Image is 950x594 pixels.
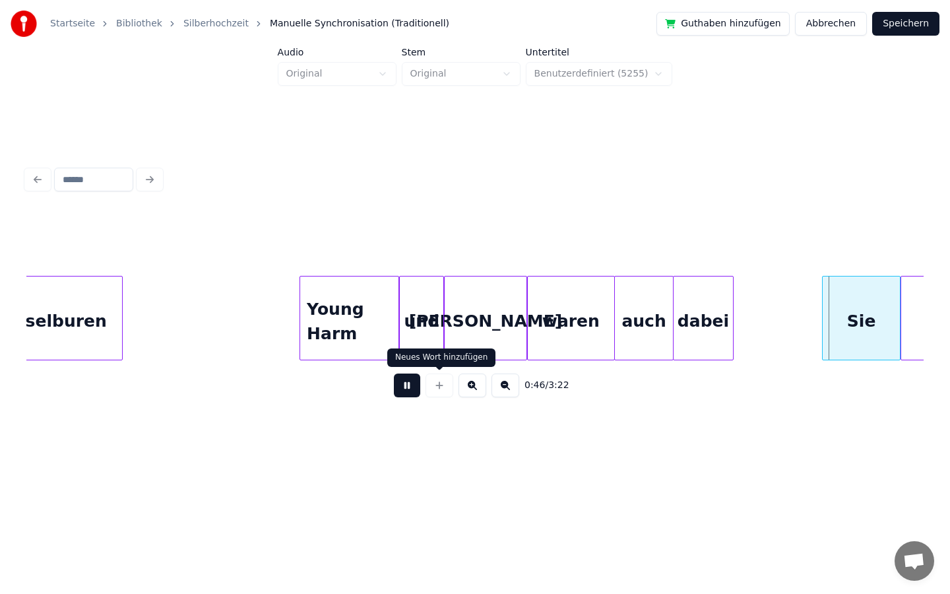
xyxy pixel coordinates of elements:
button: Abbrechen [795,12,867,36]
a: Bibliothek [116,17,162,30]
label: Untertitel [526,48,673,57]
span: 0:46 [524,379,545,392]
label: Stem [402,48,521,57]
div: / [524,379,556,392]
div: Chat öffnen [895,541,934,581]
nav: breadcrumb [50,17,449,30]
span: Manuelle Synchronisation (Traditionell) [270,17,449,30]
a: Silberhochzeit [183,17,249,30]
label: Audio [278,48,396,57]
a: Startseite [50,17,95,30]
img: youka [11,11,37,37]
div: Neues Wort hinzufügen [395,352,488,363]
span: 3:22 [548,379,569,392]
button: Guthaben hinzufügen [656,12,790,36]
button: Speichern [872,12,939,36]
